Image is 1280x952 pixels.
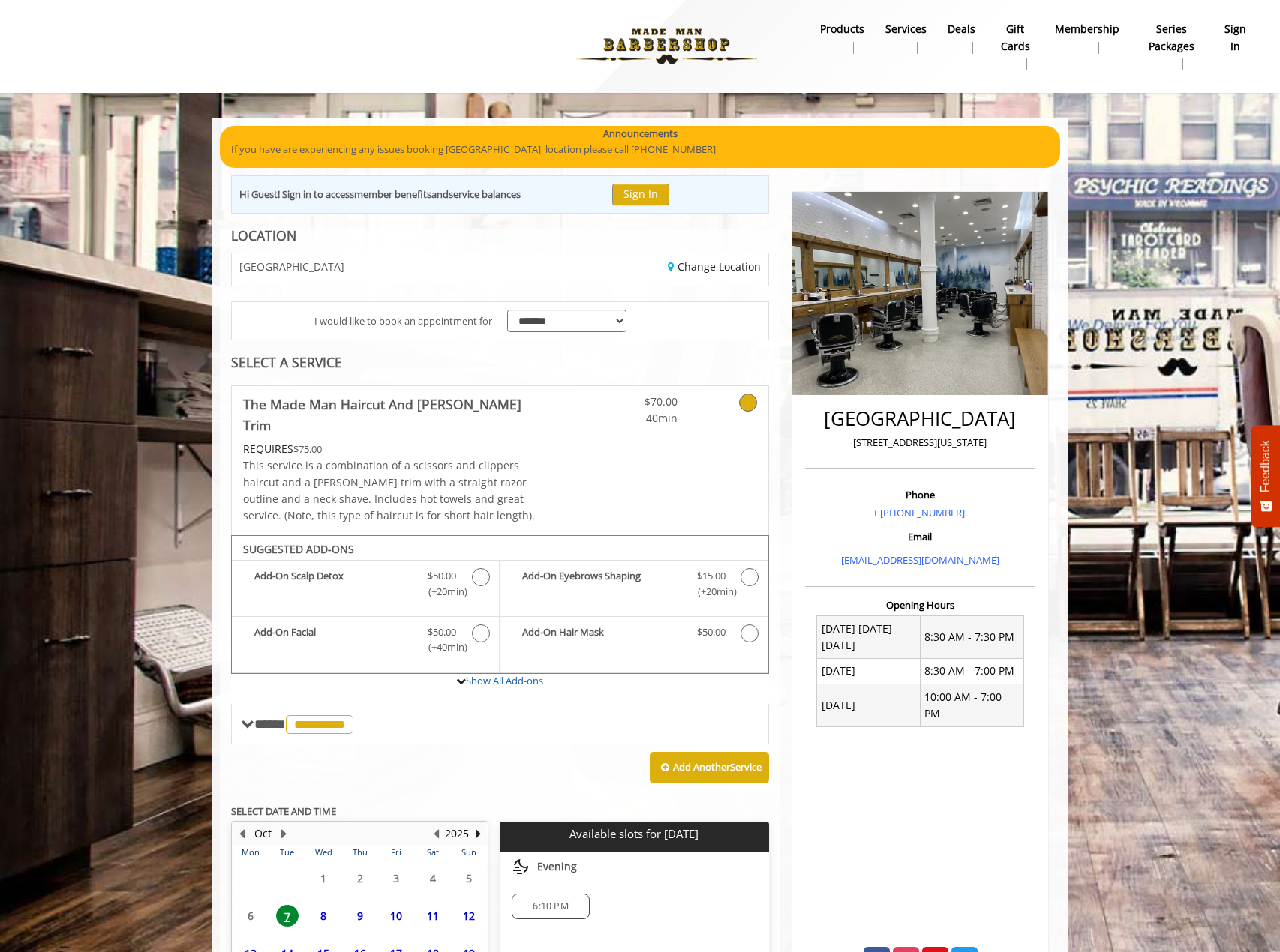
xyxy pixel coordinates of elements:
[239,187,521,202] div: Hi Guest! Sign in to access and
[451,845,488,860] th: Sun
[920,658,1023,684] td: 8:30 AM - 7:00 PM
[1044,19,1130,58] a: MembershipMembership
[466,674,543,687] a: Show All Add-ons
[239,568,491,603] label: Add-On Scalp Detox
[1130,19,1212,74] a: Series packagesSeries packages
[810,19,875,58] a: Productsproducts
[986,19,1044,74] a: Gift cardsgift cards
[420,584,464,600] span: (+20min )
[231,226,296,244] b: LOCATION
[314,313,492,329] span: I would like to book an appointment for
[533,900,568,912] span: 6:10 PM
[269,897,305,935] td: Select day7
[507,624,760,646] label: Add-On Hair Mask
[422,905,444,927] span: 11
[341,897,377,935] td: Select day9
[451,897,488,935] td: Select day12
[817,658,921,684] td: [DATE]
[243,542,354,556] b: SUGGESTED ADD-ONS
[385,905,407,927] span: 10
[1224,21,1248,55] b: sign in
[243,394,545,436] b: The Made Man Haircut And [PERSON_NAME] Trim
[428,568,456,584] span: $50.00
[603,126,678,142] b: Announcements
[817,684,921,727] td: [DATE]
[233,845,269,860] th: Mon
[276,905,299,927] span: 7
[920,684,1023,727] td: 10:00 AM - 7:00 PM
[243,441,545,457] div: $75.00
[1140,21,1202,55] b: Series packages
[278,825,290,842] button: Next Month
[378,845,414,860] th: Fri
[430,825,442,842] button: Previous Year
[349,905,371,927] span: 9
[920,616,1023,659] td: 8:30 AM - 7:30 PM
[689,584,733,600] span: (+20min )
[589,410,678,427] span: 40min
[809,435,1032,451] p: [STREET_ADDRESS][US_STATE]
[875,19,937,58] a: ServicesServices
[805,600,1035,610] h3: Opening Hours
[820,21,864,37] b: products
[809,408,1032,430] h2: [GEOGRAPHIC_DATA]
[873,506,967,519] a: + [PHONE_NUMBER].
[378,897,414,935] td: Select day10
[305,897,341,935] td: Select day8
[1213,19,1258,58] a: sign insign in
[650,752,769,783] button: Add AnotherService
[428,624,456,640] span: $50.00
[1251,425,1280,527] button: Feedback - Show survey
[612,184,669,205] button: Sign In
[312,905,335,927] span: 8
[254,568,413,600] b: Add-On Scalp Detox
[673,760,762,774] b: Add Another Service
[239,624,491,660] label: Add-On Facial
[269,845,305,860] th: Tue
[236,825,248,842] button: Previous Month
[243,457,545,525] p: This service is a combination of a scissors and clippers haircut and a [PERSON_NAME] trim with a ...
[420,639,464,655] span: (+40min )
[231,355,769,370] div: SELECT A SERVICE
[522,568,681,600] b: Add-On Eyebrows Shaping
[697,624,726,640] span: $50.00
[305,845,341,860] th: Wed
[243,442,293,456] span: This service needs some Advance to be paid before we block your appointment
[506,828,762,840] p: Available slots for [DATE]
[449,187,521,201] b: service balances
[809,489,1032,500] h3: Phone
[445,825,469,842] button: 2025
[507,568,760,603] label: Add-On Eyebrows Shaping
[563,5,770,88] img: Made Man Barbershop logo
[948,21,975,37] b: Deals
[231,535,769,675] div: The Made Man Haircut And Beard Trim Add-onS
[841,553,999,567] a: [EMAIL_ADDRESS][DOMAIN_NAME]
[885,21,927,37] b: Services
[1055,21,1119,37] b: Membership
[472,825,484,842] button: Next Year
[254,624,413,656] b: Add-On Facial
[254,825,272,842] button: Oct
[697,568,726,584] span: $15.00
[512,858,530,876] img: evening slots
[341,845,377,860] th: Thu
[354,187,431,201] b: member benefits
[231,804,336,818] b: SELECT DATE AND TIME
[512,894,589,919] div: 6:10 PM
[1259,440,1272,492] span: Feedback
[522,624,681,642] b: Add-On Hair Mask
[414,845,450,860] th: Sat
[414,897,450,935] td: Select day11
[809,531,1032,542] h3: Email
[231,142,1049,157] p: If you have are experiencing any issues booking [GEOGRAPHIC_DATA] location please call [PHONE_NUM...
[589,394,678,410] span: $70.00
[458,905,480,927] span: 12
[817,616,921,659] td: [DATE] [DATE] [DATE]
[937,19,986,58] a: DealsDeals
[996,21,1034,55] b: gift cards
[668,259,761,274] a: Change Location
[537,861,577,873] span: Evening
[239,261,344,272] span: [GEOGRAPHIC_DATA]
